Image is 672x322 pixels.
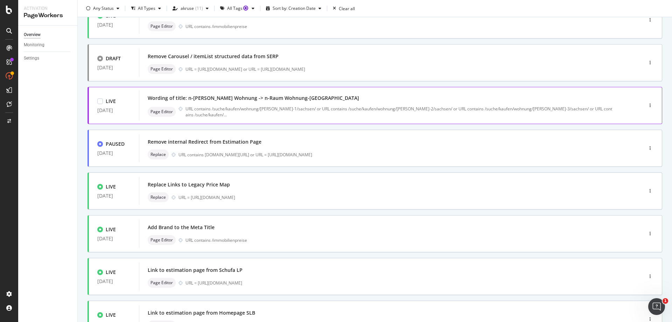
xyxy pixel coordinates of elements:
[128,3,164,14] button: All Types
[148,235,176,245] div: neutral label
[263,3,324,14] button: Sort by: Creation Date
[97,279,131,284] div: [DATE]
[97,236,131,241] div: [DATE]
[97,108,131,113] div: [DATE]
[148,21,176,31] div: neutral label
[97,22,131,28] div: [DATE]
[185,280,613,286] div: URL = [URL][DOMAIN_NAME]
[185,106,613,118] div: URL contains /suche/kaufen/wohnung/[PERSON_NAME]-1/sachsen/ or URL contains /suche/kaufen/wohnung...
[24,31,72,39] a: Overview
[106,269,116,276] div: LIVE
[330,3,355,14] button: Clear all
[148,278,176,288] div: neutral label
[150,24,173,28] span: Page Editor
[224,112,227,118] span: ...
[185,23,613,29] div: URL contains /immobilienpreise
[24,6,72,12] div: Activation
[148,309,255,316] div: Link to estimation page from Homepage SLB
[148,192,169,202] div: neutral label
[339,5,355,11] div: Clear all
[195,6,203,11] div: ( 11 )
[178,194,613,200] div: URL = [URL][DOMAIN_NAME]
[148,95,359,102] div: Wording of title: n-[PERSON_NAME] Wohnung -> n-Raum Wohnung-[GEOGRAPHIC_DATA]
[24,31,41,39] div: Overview
[106,55,121,62] div: DRAFT
[148,53,279,60] div: Remove Carousel / itemList structured data from SERP
[243,5,249,11] div: Tooltip anchor
[97,193,131,199] div: [DATE]
[217,3,257,14] button: All TagsTooltip anchor
[178,152,613,158] div: URL contains [DOMAIN_NAME][URL] or URL = [URL][DOMAIN_NAME]
[83,3,122,14] button: Any Status
[24,41,44,49] div: Monitoring
[24,12,72,20] div: PageWorkers
[150,152,166,157] span: Replace
[97,65,131,70] div: [DATE]
[150,195,166,199] span: Replace
[106,141,125,148] div: PAUSED
[150,238,173,242] span: Page Editor
[185,237,613,243] div: URL contains /immobilienpreise
[106,226,116,233] div: LIVE
[663,298,668,304] span: 1
[150,281,173,285] span: Page Editor
[106,98,116,105] div: LIVE
[138,6,155,11] div: All Types
[170,3,211,14] button: akruse(11)
[148,181,230,188] div: Replace Links to Legacy Price Map
[181,6,194,11] div: akruse
[148,138,261,145] div: Remove internal Redirect from Estimation Page
[106,183,116,190] div: LIVE
[150,67,173,71] span: Page Editor
[97,150,131,156] div: [DATE]
[106,311,116,318] div: LIVE
[150,110,173,114] span: Page Editor
[24,55,72,62] a: Settings
[227,6,249,11] div: All Tags
[273,6,316,11] div: Sort by: Creation Date
[148,150,169,159] div: neutral label
[24,55,39,62] div: Settings
[148,107,176,117] div: neutral label
[648,298,665,315] iframe: Intercom live chat
[24,41,72,49] a: Monitoring
[148,64,176,74] div: neutral label
[93,6,114,11] div: Any Status
[148,224,215,231] div: Add Brand to the Meta Title
[185,66,613,72] div: URL = [URL][DOMAIN_NAME] or URL = [URL][DOMAIN_NAME]
[148,267,243,274] div: Link to estimation page from Schufa LP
